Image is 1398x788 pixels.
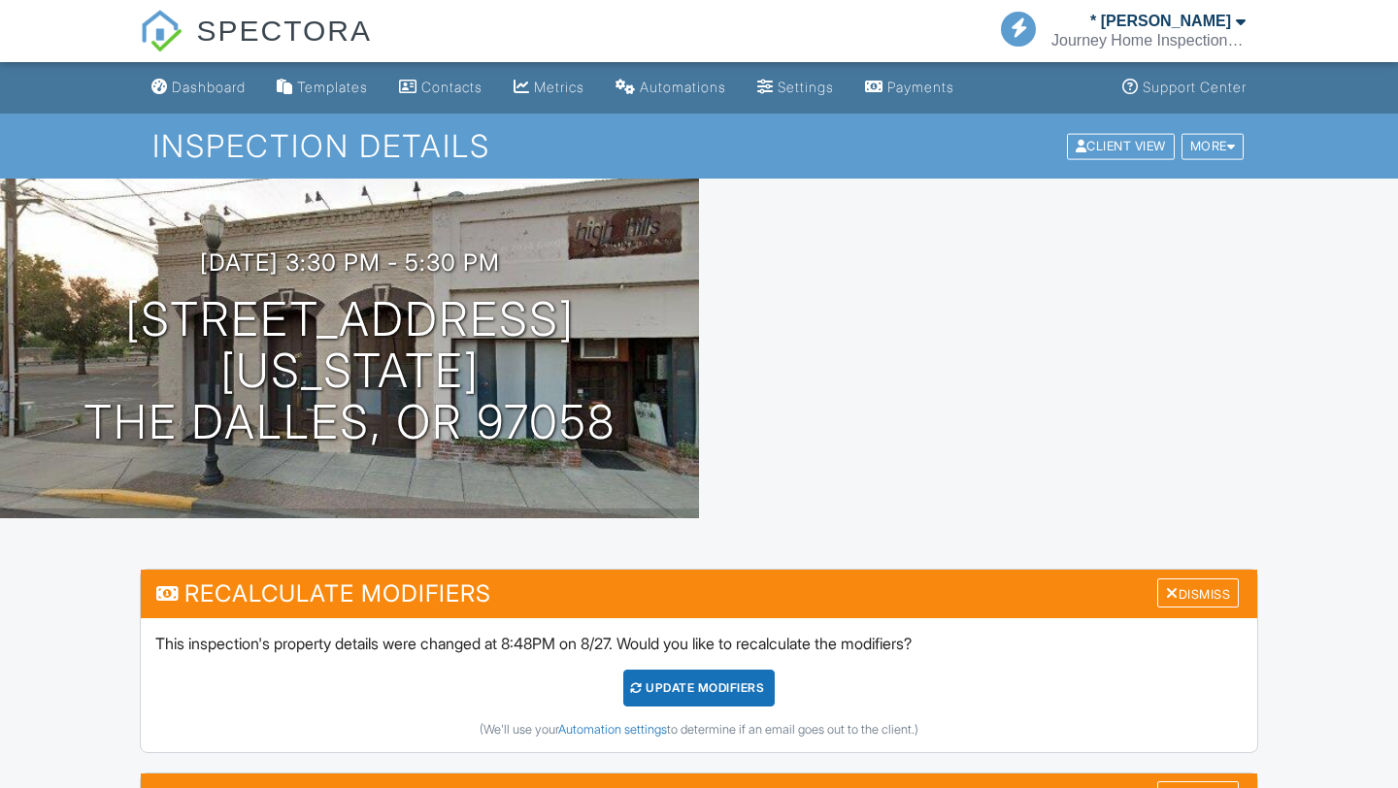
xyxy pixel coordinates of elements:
div: Templates [297,79,368,95]
img: The Best Home Inspection Software - Spectora [140,10,183,52]
a: Payments [857,70,962,106]
div: Dashboard [172,79,246,95]
a: Support Center [1115,70,1254,106]
a: Templates [269,70,376,106]
h3: Recalculate Modifiers [141,570,1257,617]
span: SPECTORA [196,10,372,50]
h3: [DATE] 3:30 pm - 5:30 pm [200,249,500,276]
div: Payments [887,79,954,95]
a: Metrics [506,70,592,106]
div: Dismiss [1157,578,1239,608]
div: Automations [640,79,726,95]
div: This inspection's property details were changed at 8:48PM on 8/27. Would you like to recalculate ... [141,618,1257,752]
div: UPDATE Modifiers [623,670,776,706]
div: Contacts [421,79,483,95]
div: Metrics [534,79,584,95]
a: Settings [749,70,842,106]
div: (We'll use your to determine if an email goes out to the client.) [155,722,1243,738]
a: SPECTORA [140,29,372,65]
h1: Inspection Details [152,129,1246,163]
div: * [PERSON_NAME] [1090,12,1231,31]
a: Automation settings [558,722,667,737]
div: Journey Home Inspections LLC [1051,31,1246,50]
a: Automations (Basic) [608,70,734,106]
a: Contacts [391,70,490,106]
div: Support Center [1143,79,1247,95]
h1: [STREET_ADDRESS][US_STATE] The Dalles, OR 97058 [31,294,668,447]
div: More [1182,133,1245,159]
div: Settings [778,79,834,95]
a: Dashboard [144,70,253,106]
div: Client View [1067,133,1175,159]
a: Client View [1065,138,1180,152]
